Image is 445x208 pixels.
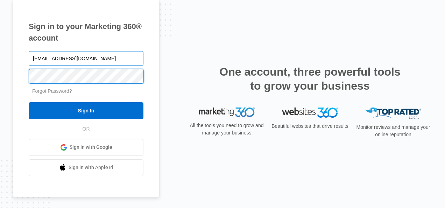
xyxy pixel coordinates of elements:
[354,124,432,138] p: Monitor reviews and manage your online reputation
[70,144,112,151] span: Sign in with Google
[29,51,143,66] input: Email
[365,108,421,119] img: Top Rated Local
[188,122,266,137] p: All the tools you need to grow and manage your business
[78,125,95,133] span: OR
[282,108,338,118] img: Websites 360
[29,102,143,119] input: Sign In
[29,139,143,156] a: Sign in with Google
[199,108,255,117] img: Marketing 360
[217,65,403,93] h2: One account, three powerful tools to grow your business
[29,21,143,44] h1: Sign in to your Marketing 360® account
[32,88,72,94] a: Forgot Password?
[271,123,349,130] p: Beautiful websites that drive results
[29,159,143,176] a: Sign in with Apple Id
[69,164,113,171] span: Sign in with Apple Id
